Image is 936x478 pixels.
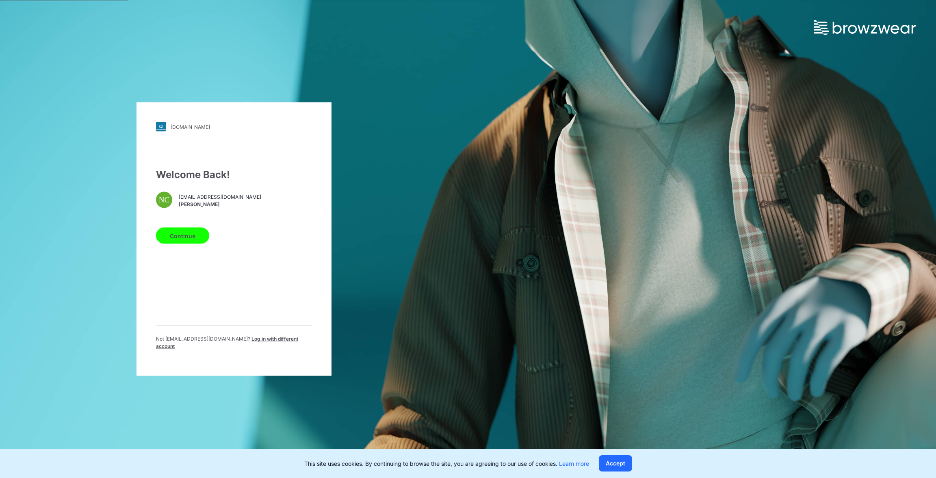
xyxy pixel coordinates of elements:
div: NC [156,192,172,208]
div: [DOMAIN_NAME] [171,124,210,130]
button: Accept [599,455,632,471]
img: svg+xml;base64,PHN2ZyB3aWR0aD0iMjgiIGhlaWdodD0iMjgiIHZpZXdCb3g9IjAgMCAyOCAyOCIgZmlsbD0ibm9uZSIgeG... [156,122,166,132]
div: Welcome Back! [156,167,312,182]
span: [PERSON_NAME] [179,200,261,208]
a: [DOMAIN_NAME] [156,122,312,132]
p: Not [EMAIL_ADDRESS][DOMAIN_NAME] ? [156,335,312,350]
span: [EMAIL_ADDRESS][DOMAIN_NAME] [179,193,261,200]
a: Learn more [559,460,589,467]
img: browzwear-logo.73288ffb.svg [814,20,916,35]
p: This site uses cookies. By continuing to browse the site, you are agreeing to our use of cookies. [304,459,589,468]
button: Continue [156,228,209,244]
